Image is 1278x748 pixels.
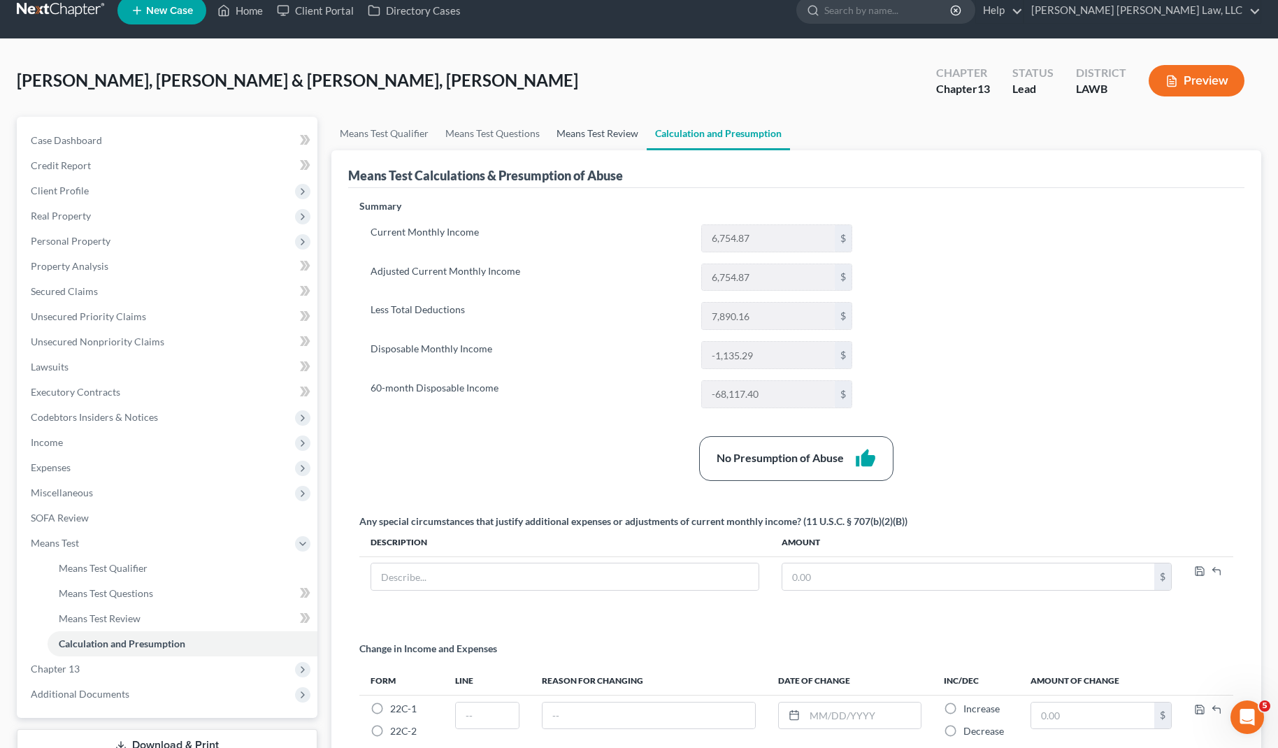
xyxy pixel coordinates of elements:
input: 0.00 [702,303,835,329]
span: Means Test [31,537,79,549]
div: $ [835,303,852,329]
div: $ [835,225,852,252]
button: Preview [1149,65,1244,96]
span: Calculation and Presumption [59,638,185,649]
span: Secured Claims [31,285,98,297]
th: Amount of Change [1019,667,1183,695]
span: Codebtors Insiders & Notices [31,411,158,423]
input: -- [456,703,518,729]
a: Means Test Qualifier [331,117,437,150]
span: SOFA Review [31,512,89,524]
div: $ [835,381,852,408]
span: Miscellaneous [31,487,93,498]
span: Decrease [963,725,1004,737]
div: District [1076,65,1126,81]
input: 0.00 [782,563,1154,590]
span: Chapter 13 [31,663,80,675]
th: Form [359,667,444,695]
a: Unsecured Nonpriority Claims [20,329,317,354]
span: 13 [977,82,990,95]
span: Means Test Review [59,612,141,624]
span: Real Property [31,210,91,222]
span: 22C-1 [390,703,417,714]
div: No Presumption of Abuse [717,450,844,466]
div: $ [835,264,852,291]
span: Additional Documents [31,688,129,700]
span: Lawsuits [31,361,69,373]
a: Means Test Review [48,606,317,631]
a: Unsecured Priority Claims [20,304,317,329]
a: Calculation and Presumption [48,631,317,656]
th: Reason for Changing [531,667,768,695]
label: Current Monthly Income [364,224,694,252]
input: -- [543,703,756,729]
span: Credit Report [31,159,91,171]
div: Chapter [936,65,990,81]
label: 60-month Disposable Income [364,380,694,408]
div: Status [1012,65,1054,81]
span: Increase [963,703,1000,714]
span: Means Test Qualifier [59,562,148,574]
th: Amount [770,528,1183,556]
span: Expenses [31,461,71,473]
th: Line [444,667,530,695]
span: Income [31,436,63,448]
span: Personal Property [31,235,110,247]
input: 0.00 [702,381,835,408]
div: Chapter [936,81,990,97]
a: Secured Claims [20,279,317,304]
a: Means Test Review [548,117,647,150]
input: 0.00 [702,264,835,291]
div: Means Test Calculations & Presumption of Abuse [348,167,623,184]
p: Change in Income and Expenses [359,642,497,656]
div: Any special circumstances that justify additional expenses or adjustments of current monthly inco... [359,515,907,528]
div: $ [835,342,852,368]
a: Means Test Questions [48,581,317,606]
p: Summary [359,199,863,213]
a: Property Analysis [20,254,317,279]
span: Client Profile [31,185,89,196]
span: Unsecured Nonpriority Claims [31,336,164,347]
th: Description [359,528,770,556]
input: 0.00 [702,225,835,252]
span: Means Test Questions [59,587,153,599]
div: $ [1154,703,1171,729]
a: Lawsuits [20,354,317,380]
input: Describe... [371,563,759,590]
a: Means Test Questions [437,117,548,150]
div: $ [1154,563,1171,590]
i: thumb_up [855,448,876,469]
span: New Case [146,6,193,16]
iframe: Intercom live chat [1230,700,1264,734]
a: Means Test Qualifier [48,556,317,581]
label: Less Total Deductions [364,302,694,330]
th: Inc/Dec [933,667,1019,695]
label: Disposable Monthly Income [364,341,694,369]
a: Case Dashboard [20,128,317,153]
span: Case Dashboard [31,134,102,146]
span: 5 [1259,700,1270,712]
a: Credit Report [20,153,317,178]
div: LAWB [1076,81,1126,97]
input: MM/DD/YYYY [805,703,920,729]
span: 22C-2 [390,725,417,737]
input: 0.00 [1031,703,1154,729]
span: [PERSON_NAME], [PERSON_NAME] & [PERSON_NAME], [PERSON_NAME] [17,70,578,90]
label: Adjusted Current Monthly Income [364,264,694,292]
span: Property Analysis [31,260,108,272]
a: Calculation and Presumption [647,117,790,150]
div: Lead [1012,81,1054,97]
th: Date of Change [767,667,932,695]
input: 0.00 [702,342,835,368]
span: Unsecured Priority Claims [31,310,146,322]
a: SOFA Review [20,505,317,531]
a: Executory Contracts [20,380,317,405]
span: Executory Contracts [31,386,120,398]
